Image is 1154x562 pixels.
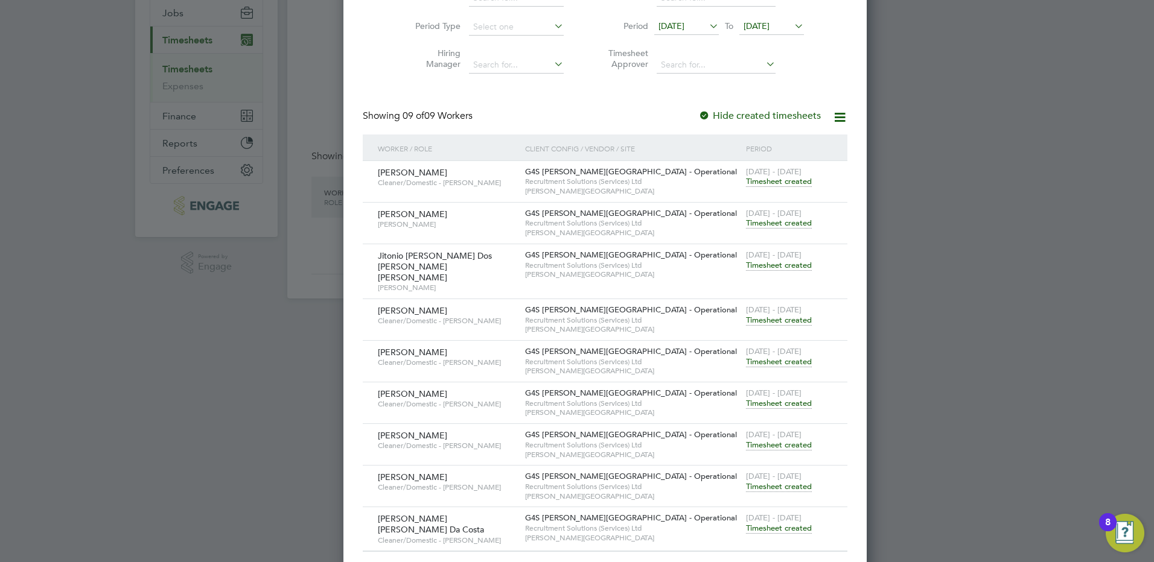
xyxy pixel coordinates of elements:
[525,399,740,408] span: Recruitment Solutions (Services) Ltd
[525,228,740,238] span: [PERSON_NAME][GEOGRAPHIC_DATA]
[746,523,812,534] span: Timesheet created
[378,535,516,545] span: Cleaner/Domestic - [PERSON_NAME]
[525,388,737,398] span: G4S [PERSON_NAME][GEOGRAPHIC_DATA] - Operational
[525,491,740,501] span: [PERSON_NAME][GEOGRAPHIC_DATA]
[744,21,770,31] span: [DATE]
[525,471,737,481] span: G4S [PERSON_NAME][GEOGRAPHIC_DATA] - Operational
[525,250,737,260] span: G4S [PERSON_NAME][GEOGRAPHIC_DATA] - Operational
[746,388,802,398] span: [DATE] - [DATE]
[378,178,516,188] span: Cleaner/Domestic - [PERSON_NAME]
[378,472,447,482] span: [PERSON_NAME]
[746,398,812,409] span: Timesheet created
[406,48,461,69] label: Hiring Manager
[378,305,447,316] span: [PERSON_NAME]
[469,19,564,36] input: Select one
[378,358,516,367] span: Cleaner/Domestic - [PERSON_NAME]
[746,481,812,492] span: Timesheet created
[363,110,475,122] div: Showing
[378,441,516,450] span: Cleaner/Domestic - [PERSON_NAME]
[746,176,812,187] span: Timesheet created
[746,305,802,315] span: [DATE] - [DATE]
[469,57,564,74] input: Search for...
[1106,514,1144,552] button: Open Resource Center, 8 new notifications
[525,270,740,279] span: [PERSON_NAME][GEOGRAPHIC_DATA]
[746,429,802,440] span: [DATE] - [DATE]
[525,305,737,315] span: G4S [PERSON_NAME][GEOGRAPHIC_DATA] - Operational
[658,21,684,31] span: [DATE]
[525,450,740,459] span: [PERSON_NAME][GEOGRAPHIC_DATA]
[525,186,740,196] span: [PERSON_NAME][GEOGRAPHIC_DATA]
[698,110,821,122] label: Hide created timesheets
[378,513,484,535] span: [PERSON_NAME] [PERSON_NAME] Da Costa
[746,260,812,271] span: Timesheet created
[746,513,802,523] span: [DATE] - [DATE]
[378,347,447,358] span: [PERSON_NAME]
[525,177,740,186] span: Recruitment Solutions (Services) Ltd
[525,429,737,440] span: G4S [PERSON_NAME][GEOGRAPHIC_DATA] - Operational
[746,356,812,367] span: Timesheet created
[375,134,522,162] div: Worker / Role
[525,346,737,356] span: G4S [PERSON_NAME][GEOGRAPHIC_DATA] - Operational
[525,166,737,177] span: G4S [PERSON_NAME][GEOGRAPHIC_DATA] - Operational
[525,208,737,218] span: G4S [PERSON_NAME][GEOGRAPHIC_DATA] - Operational
[746,440,812,450] span: Timesheet created
[721,18,737,34] span: To
[378,316,516,326] span: Cleaner/Domestic - [PERSON_NAME]
[378,283,516,292] span: [PERSON_NAME]
[525,482,740,491] span: Recruitment Solutions (Services) Ltd
[746,471,802,481] span: [DATE] - [DATE]
[746,250,802,260] span: [DATE] - [DATE]
[525,408,740,417] span: [PERSON_NAME][GEOGRAPHIC_DATA]
[746,346,802,356] span: [DATE] - [DATE]
[525,315,740,325] span: Recruitment Solutions (Services) Ltd
[403,110,424,122] span: 09 of
[378,482,516,492] span: Cleaner/Domestic - [PERSON_NAME]
[525,440,740,450] span: Recruitment Solutions (Services) Ltd
[746,208,802,218] span: [DATE] - [DATE]
[746,218,812,229] span: Timesheet created
[378,388,447,399] span: [PERSON_NAME]
[525,533,740,543] span: [PERSON_NAME][GEOGRAPHIC_DATA]
[525,218,740,228] span: Recruitment Solutions (Services) Ltd
[746,315,812,326] span: Timesheet created
[594,48,648,69] label: Timesheet Approver
[525,513,737,523] span: G4S [PERSON_NAME][GEOGRAPHIC_DATA] - Operational
[1105,522,1111,538] div: 8
[406,21,461,31] label: Period Type
[522,134,743,162] div: Client Config / Vendor / Site
[525,366,740,376] span: [PERSON_NAME][GEOGRAPHIC_DATA]
[378,209,447,219] span: [PERSON_NAME]
[378,430,447,441] span: [PERSON_NAME]
[525,523,740,533] span: Recruitment Solutions (Services) Ltd
[378,167,447,178] span: [PERSON_NAME]
[746,166,802,177] span: [DATE] - [DATE]
[657,57,776,74] input: Search for...
[525,324,740,334] span: [PERSON_NAME][GEOGRAPHIC_DATA]
[594,21,648,31] label: Period
[525,260,740,270] span: Recruitment Solutions (Services) Ltd
[403,110,473,122] span: 09 Workers
[378,219,516,229] span: [PERSON_NAME]
[743,134,835,162] div: Period
[378,250,492,283] span: Jitonio [PERSON_NAME] Dos [PERSON_NAME] [PERSON_NAME]
[525,357,740,367] span: Recruitment Solutions (Services) Ltd
[378,399,516,409] span: Cleaner/Domestic - [PERSON_NAME]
